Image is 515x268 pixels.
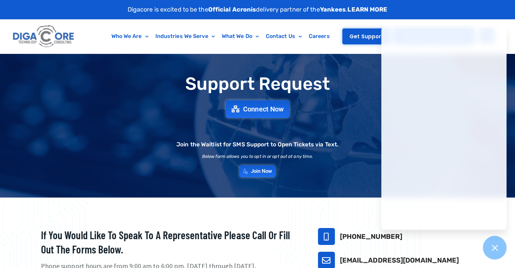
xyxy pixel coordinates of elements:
[202,154,313,159] h2: Below form allows you to opt in or opt out at any time.
[108,28,152,44] a: Who We Are
[349,34,383,39] span: Get Support
[128,5,388,14] p: Digacore is excited to be the delivery partner of the .
[103,28,338,44] nav: Menu
[320,6,346,13] strong: Yankees
[243,106,284,112] span: Connect Now
[347,6,387,13] a: LEARN MORE
[262,28,305,44] a: Contact Us
[24,74,491,94] h1: Support Request
[381,26,507,230] iframe: Chatgenie Messenger
[218,28,262,44] a: What We Do
[251,169,272,174] span: Join Now
[11,23,76,50] img: Digacore logo 1
[152,28,218,44] a: Industries We Serve
[305,28,333,44] a: Careers
[208,6,256,13] strong: Official Acronis
[318,228,335,245] a: 732-646-5725
[340,232,402,241] a: [PHONE_NUMBER]
[342,28,390,44] a: Get Support
[41,228,301,256] h2: If you would like to speak to a representative please call or fill out the forms below.
[340,256,459,264] a: [EMAIL_ADDRESS][DOMAIN_NAME]
[176,142,339,147] h2: Join the Waitlist for SMS Support to Open Tickets via Text.
[240,165,276,177] a: Join Now
[226,100,289,118] a: Connect Now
